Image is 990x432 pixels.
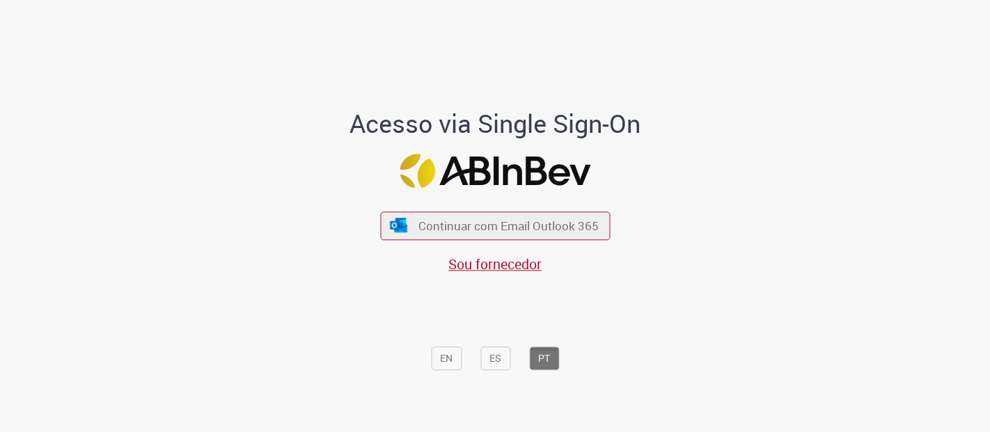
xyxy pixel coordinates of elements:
img: Logo ABInBev [400,154,590,189]
button: EN [431,346,462,370]
img: ícone Azure/Microsoft 360 [389,218,409,232]
span: Continuar com Email Outlook 365 [418,218,599,234]
a: Sou fornecedor [448,255,542,273]
button: ES [480,346,510,370]
button: ícone Azure/Microsoft 360 Continuar com Email Outlook 365 [380,211,610,240]
h1: Acesso via Single Sign-On [302,110,689,138]
button: PT [529,346,559,370]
